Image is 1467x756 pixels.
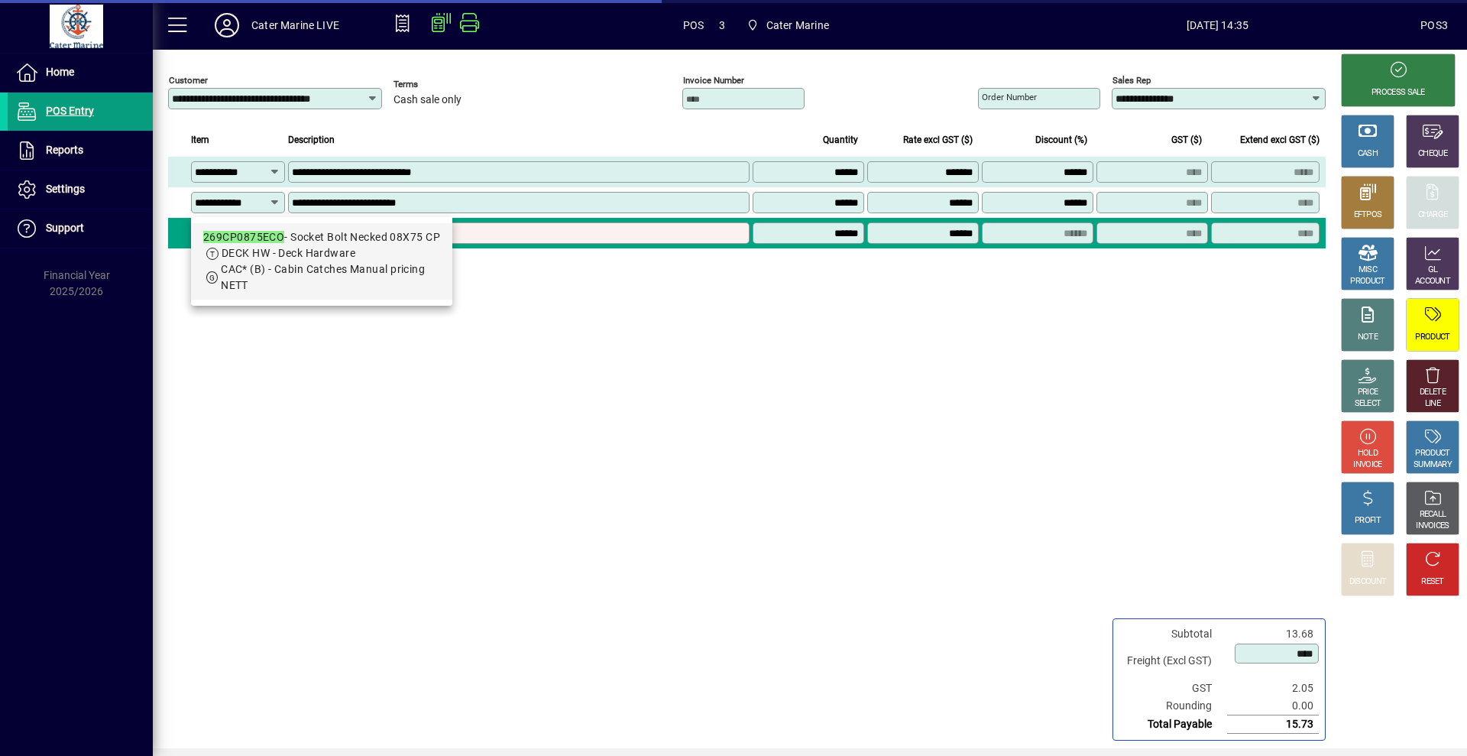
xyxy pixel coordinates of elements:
[8,54,153,92] a: Home
[251,13,339,37] div: Cater Marine LIVE
[1358,387,1378,398] div: PRICE
[683,75,744,86] mat-label: Invoice number
[1420,387,1446,398] div: DELETE
[1119,643,1227,680] td: Freight (Excl GST)
[1112,75,1151,86] mat-label: Sales rep
[1171,131,1202,148] span: GST ($)
[1355,515,1381,527] div: PROFIT
[8,209,153,248] a: Support
[1349,576,1386,588] div: DISCOUNT
[1420,13,1448,37] div: POS3
[740,11,835,39] span: Cater Marine
[1355,398,1381,410] div: SELECT
[1119,625,1227,643] td: Subtotal
[288,131,335,148] span: Description
[1358,148,1378,160] div: CASH
[202,11,251,39] button: Profile
[1119,680,1227,697] td: GST
[1371,87,1425,99] div: PROCESS SALE
[46,222,84,234] span: Support
[1428,264,1438,276] div: GL
[1414,459,1452,471] div: SUMMARY
[203,229,440,245] div: - Socket Bolt Necked 08X75 CP
[8,170,153,209] a: Settings
[982,92,1037,102] mat-label: Order number
[191,131,209,148] span: Item
[1416,521,1449,532] div: INVOICES
[1415,276,1450,287] div: ACCOUNT
[766,13,829,37] span: Cater Marine
[1227,697,1319,715] td: 0.00
[203,231,284,243] em: 269CP0875ECO
[1415,332,1449,343] div: PRODUCT
[222,247,355,259] span: DECK HW - Deck Hardware
[191,223,452,300] mat-option: 269CP0875ECO - Socket Bolt Necked 08X75 CP
[393,94,461,106] span: Cash sale only
[46,183,85,195] span: Settings
[1420,509,1446,521] div: RECALL
[1358,448,1378,459] div: HOLD
[1227,715,1319,734] td: 15.73
[683,13,704,37] span: POS
[1035,131,1087,148] span: Discount (%)
[1421,576,1444,588] div: RESET
[8,131,153,170] a: Reports
[169,75,208,86] mat-label: Customer
[1015,13,1420,37] span: [DATE] 14:35
[1425,398,1440,410] div: LINE
[221,263,425,291] span: CAC* (B) - Cabin Catches Manual pricing NETT
[823,131,858,148] span: Quantity
[46,66,74,78] span: Home
[1359,264,1377,276] div: MISC
[1358,332,1378,343] div: NOTE
[1227,680,1319,697] td: 2.05
[1415,448,1449,459] div: PRODUCT
[903,131,973,148] span: Rate excl GST ($)
[1418,148,1447,160] div: CHEQUE
[1119,715,1227,734] td: Total Payable
[1353,459,1381,471] div: INVOICE
[1119,697,1227,715] td: Rounding
[1418,209,1448,221] div: CHARGE
[46,144,83,156] span: Reports
[1350,276,1384,287] div: PRODUCT
[1240,131,1320,148] span: Extend excl GST ($)
[719,13,725,37] span: 3
[393,79,485,89] span: Terms
[1354,209,1382,221] div: EFTPOS
[46,105,94,117] span: POS Entry
[1227,625,1319,643] td: 13.68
